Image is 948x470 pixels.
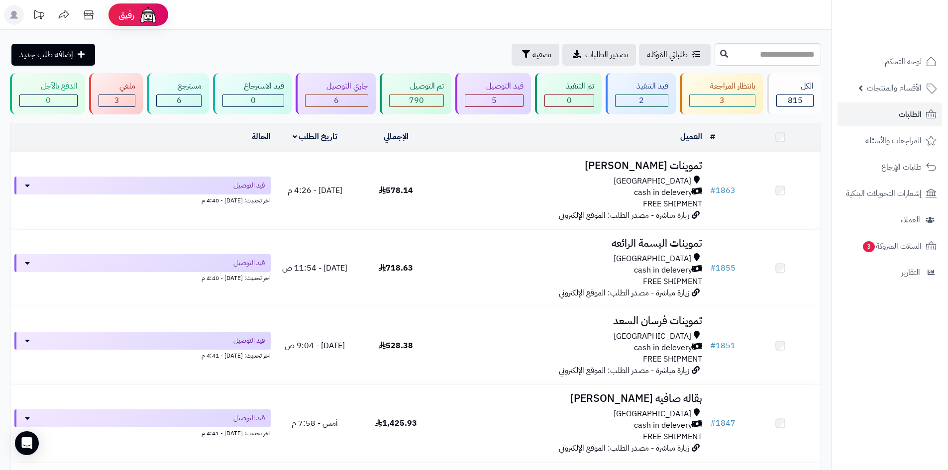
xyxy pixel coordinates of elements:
span: أمس - 7:58 م [292,417,338,429]
span: 6 [177,94,182,106]
div: الدفع بالآجل [19,81,78,92]
a: الحالة [252,131,271,143]
img: ai-face.png [138,5,158,25]
span: تصفية [532,49,551,61]
a: الطلبات [838,102,942,126]
div: 6 [157,95,201,106]
a: #1847 [710,417,736,429]
div: 3 [99,95,135,106]
span: 1,425.93 [375,417,417,429]
span: FREE SHIPMENT [643,353,702,365]
span: 5 [492,94,497,106]
span: 0 [46,94,51,106]
span: 2 [639,94,644,106]
span: الأقسام والمنتجات [867,81,922,95]
span: # [710,262,716,274]
span: المراجعات والأسئلة [865,134,922,148]
div: قيد الاسترجاع [222,81,284,92]
a: قيد التوصيل 5 [453,73,533,114]
span: 578.14 [379,185,413,196]
a: العميل [680,131,702,143]
span: cash in delevery [634,342,692,354]
span: [GEOGRAPHIC_DATA] [614,408,691,420]
a: جاري التوصيل 6 [294,73,378,114]
span: قيد التوصيل [233,181,265,190]
div: الكل [776,81,814,92]
span: قيد التوصيل [233,413,265,423]
div: مسترجع [156,81,202,92]
span: العملاء [901,213,920,227]
span: قيد التوصيل [233,258,265,268]
span: طلباتي المُوكلة [647,49,688,61]
img: logo-2.png [880,7,939,28]
span: قيد التوصيل [233,336,265,346]
div: بانتظار المراجعة [689,81,756,92]
span: 3 [862,241,875,253]
a: #1851 [710,340,736,352]
span: [GEOGRAPHIC_DATA] [614,331,691,342]
span: طلبات الإرجاع [881,160,922,174]
span: 0 [567,94,572,106]
div: تم التنفيذ [544,81,594,92]
a: العملاء [838,208,942,232]
a: تحديثات المنصة [26,5,51,27]
span: 528.38 [379,340,413,352]
span: السلات المتروكة [862,239,922,253]
span: زيارة مباشرة - مصدر الطلب: الموقع الإلكتروني [559,209,689,221]
a: # [710,131,715,143]
a: التقارير [838,261,942,284]
span: 6 [334,94,339,106]
span: 3 [114,94,119,106]
a: #1863 [710,185,736,196]
span: زيارة مباشرة - مصدر الطلب: الموقع الإلكتروني [559,287,689,299]
span: cash in delevery [634,265,692,276]
span: # [710,417,716,429]
span: [GEOGRAPHIC_DATA] [614,253,691,265]
h3: بقاله صافيه [PERSON_NAME] [440,393,702,404]
div: 5 [465,95,523,106]
a: تم التوصيل 790 [378,73,454,114]
span: cash in delevery [634,420,692,431]
div: قيد التنفيذ [615,81,668,92]
div: 2 [616,95,668,106]
div: ملغي [99,81,136,92]
div: اخر تحديث: [DATE] - 4:41 م [14,427,271,438]
div: 790 [390,95,444,106]
span: FREE SHIPMENT [643,198,702,210]
a: بانتظار المراجعة 3 [678,73,765,114]
div: 0 [223,95,284,106]
div: اخر تحديث: [DATE] - 4:40 م [14,194,271,205]
span: # [710,185,716,196]
a: تم التنفيذ 0 [533,73,604,114]
a: #1855 [710,262,736,274]
a: السلات المتروكة3 [838,234,942,258]
div: اخر تحديث: [DATE] - 4:41 م [14,350,271,360]
span: زيارة مباشرة - مصدر الطلب: الموقع الإلكتروني [559,365,689,376]
h3: تموينات [PERSON_NAME] [440,160,702,172]
span: رفيق [118,9,134,21]
a: إشعارات التحويلات البنكية [838,182,942,205]
div: تم التوصيل [389,81,444,92]
span: FREE SHIPMENT [643,431,702,443]
a: لوحة التحكم [838,50,942,74]
a: مسترجع 6 [145,73,211,114]
a: الإجمالي [384,131,409,143]
div: 3 [690,95,755,106]
span: 815 [788,94,803,106]
a: طلباتي المُوكلة [639,44,711,66]
h3: تموينات فرسان السعد [440,315,702,327]
a: الكل815 [765,73,823,114]
span: # [710,340,716,352]
div: اخر تحديث: [DATE] - 4:40 م [14,272,271,282]
span: [DATE] - 11:54 ص [282,262,347,274]
div: 6 [306,95,368,106]
span: [DATE] - 4:26 م [288,185,342,196]
span: الطلبات [899,107,922,121]
span: [GEOGRAPHIC_DATA] [614,176,691,187]
span: تصدير الطلبات [585,49,628,61]
button: تصفية [512,44,559,66]
a: المراجعات والأسئلة [838,129,942,153]
a: تاريخ الطلب [293,131,338,143]
span: زيارة مباشرة - مصدر الطلب: الموقع الإلكتروني [559,442,689,454]
span: إشعارات التحويلات البنكية [846,187,922,200]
